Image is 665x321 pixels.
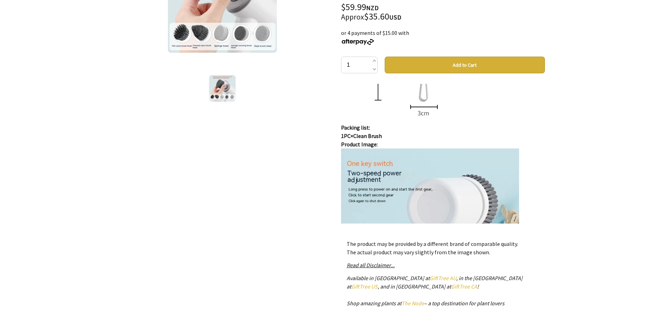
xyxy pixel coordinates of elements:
[347,275,523,307] em: Available in [GEOGRAPHIC_DATA] at , in the [GEOGRAPHIC_DATA] at , and in [GEOGRAPHIC_DATA] at ! S...
[389,13,401,21] span: USD
[341,3,545,22] div: $59.99 $35.60
[401,300,424,307] a: The Node
[341,12,364,22] small: Approx
[385,57,545,73] button: Add to Cart
[209,75,236,102] img: New Electric Cleaning Brush Electric Multifunctional Dish Brush
[366,4,379,12] span: NZD
[351,283,378,290] a: GiftTree US
[451,283,477,290] a: GiftTree CA
[430,275,456,282] a: GiftTree AU
[347,240,539,256] p: The product may be provided by a different brand of comparable quality. The actual product may va...
[341,29,545,45] div: or 4 payments of $15.00 with
[347,262,395,269] a: Read all Disclaimer...
[341,39,375,45] img: Afterpay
